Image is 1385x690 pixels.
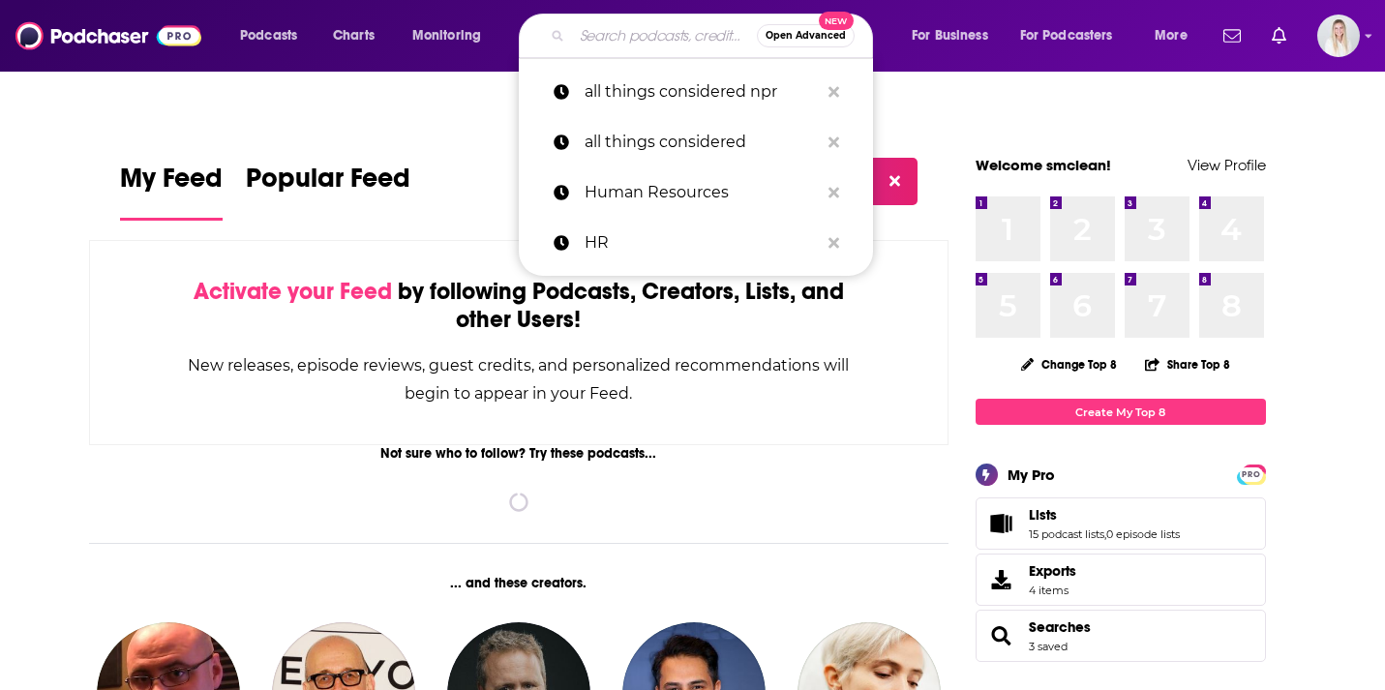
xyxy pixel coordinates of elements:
span: My Feed [120,162,223,206]
span: Activate your Feed [194,277,392,306]
div: My Pro [1008,465,1055,484]
span: Exports [1029,562,1076,580]
a: 3 saved [1029,640,1068,653]
a: Charts [320,20,386,51]
div: New releases, episode reviews, guest credits, and personalized recommendations will begin to appe... [187,351,852,407]
a: Searches [982,622,1021,649]
span: Lists [976,497,1266,550]
a: all things considered [519,117,873,167]
button: open menu [1141,20,1212,51]
div: ... and these creators. [89,575,949,591]
a: My Feed [120,162,223,221]
button: open menu [898,20,1012,51]
a: Popular Feed [246,162,410,221]
a: 15 podcast lists [1029,527,1104,541]
span: More [1155,22,1188,49]
span: Exports [982,566,1021,593]
span: For Business [912,22,988,49]
p: all things considered npr [585,67,819,117]
img: Podchaser - Follow, Share and Rate Podcasts [15,17,201,54]
a: Welcome smclean! [976,156,1111,174]
a: 0 episode lists [1106,527,1180,541]
a: View Profile [1188,156,1266,174]
span: For Podcasters [1020,22,1113,49]
span: Lists [1029,506,1057,524]
a: Show notifications dropdown [1264,19,1294,52]
a: all things considered npr [519,67,873,117]
span: PRO [1240,467,1263,482]
button: Share Top 8 [1144,345,1231,383]
span: Logged in as smclean [1317,15,1360,57]
p: all things considered [585,117,819,167]
a: Show notifications dropdown [1216,19,1249,52]
button: Show profile menu [1317,15,1360,57]
a: Lists [1029,506,1180,524]
span: Open Advanced [766,31,846,41]
a: Create My Top 8 [976,399,1266,425]
div: Not sure who to follow? Try these podcasts... [89,445,949,462]
div: Search podcasts, credits, & more... [537,14,891,58]
a: Human Resources [519,167,873,218]
button: open menu [226,20,322,51]
img: User Profile [1317,15,1360,57]
p: HR [585,218,819,268]
span: Podcasts [240,22,297,49]
a: Searches [1029,618,1091,636]
a: Lists [982,510,1021,537]
a: Exports [976,554,1266,606]
span: 4 items [1029,584,1076,597]
span: Charts [333,22,375,49]
input: Search podcasts, credits, & more... [572,20,757,51]
button: open menu [1008,20,1141,51]
button: Open AdvancedNew [757,24,855,47]
button: Change Top 8 [1009,352,1129,376]
a: HR [519,218,873,268]
span: , [1104,527,1106,541]
p: Human Resources [585,167,819,218]
span: Monitoring [412,22,481,49]
div: by following Podcasts, Creators, Lists, and other Users! [187,278,852,334]
a: PRO [1240,466,1263,481]
span: Popular Feed [246,162,410,206]
button: open menu [399,20,506,51]
span: Searches [976,610,1266,662]
span: New [819,12,854,30]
